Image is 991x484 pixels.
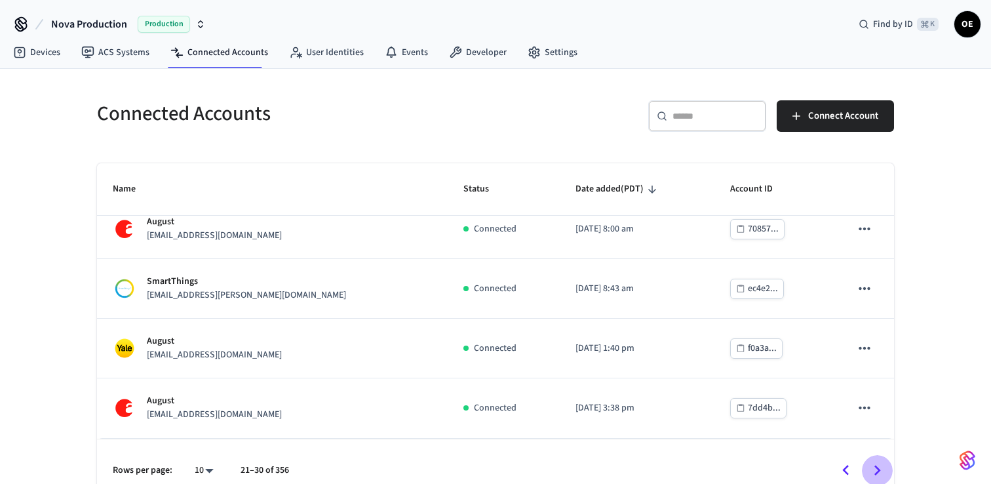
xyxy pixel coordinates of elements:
a: Connected Accounts [160,41,279,64]
span: Name [113,179,153,199]
a: Settings [517,41,588,64]
img: August Logo, Square [113,396,136,420]
img: August Logo, Square [113,217,136,241]
span: Production [138,16,190,33]
button: ec4e2... [730,279,784,299]
span: OE [956,12,979,36]
p: [DATE] 1:40 pm [575,342,699,355]
span: Nova Production [51,16,127,32]
p: Rows per page: [113,464,172,477]
p: SmartThings [147,275,346,289]
p: [EMAIL_ADDRESS][DOMAIN_NAME] [147,408,282,422]
p: August [147,334,282,348]
p: [EMAIL_ADDRESS][DOMAIN_NAME] [147,348,282,362]
p: Connected [474,222,516,236]
p: August [147,394,282,408]
h5: Connected Accounts [97,100,488,127]
a: Developer [438,41,517,64]
div: Find by ID⌘ K [848,12,949,36]
div: 70857... [748,221,779,237]
button: 70857... [730,219,785,239]
button: Connect Account [777,100,894,132]
a: Devices [3,41,71,64]
p: [EMAIL_ADDRESS][DOMAIN_NAME] [147,229,282,243]
button: OE [954,11,981,37]
div: 10 [188,461,220,480]
a: Events [374,41,438,64]
p: [DATE] 8:43 am [575,282,699,296]
span: Account ID [730,179,790,199]
span: Connect Account [808,108,878,125]
span: Status [463,179,506,199]
p: August [147,215,282,229]
a: User Identities [279,41,374,64]
img: SeamLogoGradient.69752ec5.svg [960,450,975,471]
div: ec4e2... [748,281,778,297]
a: ACS Systems [71,41,160,64]
p: [DATE] 8:00 am [575,222,699,236]
span: Find by ID [873,18,913,31]
p: Connected [474,401,516,415]
p: [DATE] 3:38 pm [575,401,699,415]
div: f0a3a... [748,340,777,357]
span: ⌘ K [917,18,939,31]
p: 21–30 of 356 [241,464,289,477]
button: 7dd4b... [730,398,787,418]
div: 7dd4b... [748,400,781,416]
p: Connected [474,342,516,355]
p: [EMAIL_ADDRESS][PERSON_NAME][DOMAIN_NAME] [147,289,346,302]
p: Connected [474,282,516,296]
img: Yale Logo, Square [113,336,136,360]
button: f0a3a... [730,338,783,359]
img: Smartthings Logo, Square [113,277,136,300]
span: Date added(PDT) [575,179,661,199]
